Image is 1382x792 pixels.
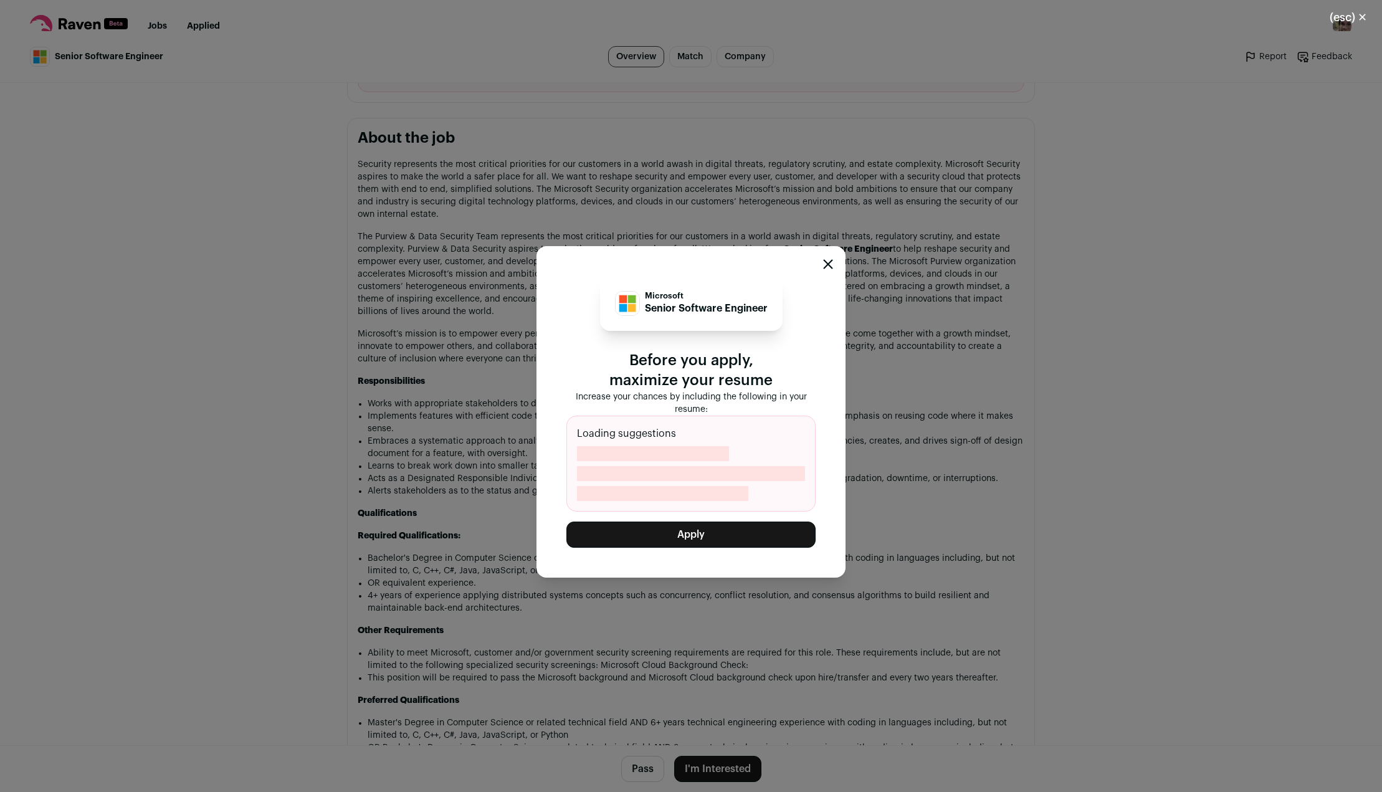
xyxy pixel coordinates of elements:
[566,351,816,391] p: Before you apply, maximize your resume
[1315,4,1382,31] button: Close modal
[566,391,816,416] p: Increase your chances by including the following in your resume:
[566,522,816,548] button: Apply
[566,416,816,512] div: Loading suggestions
[616,292,639,315] img: c786a7b10b07920eb52778d94b98952337776963b9c08eb22d98bc7b89d269e4.jpg
[645,291,768,301] p: Microsoft
[645,301,768,316] p: Senior Software Engineer
[823,259,833,269] button: Close modal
